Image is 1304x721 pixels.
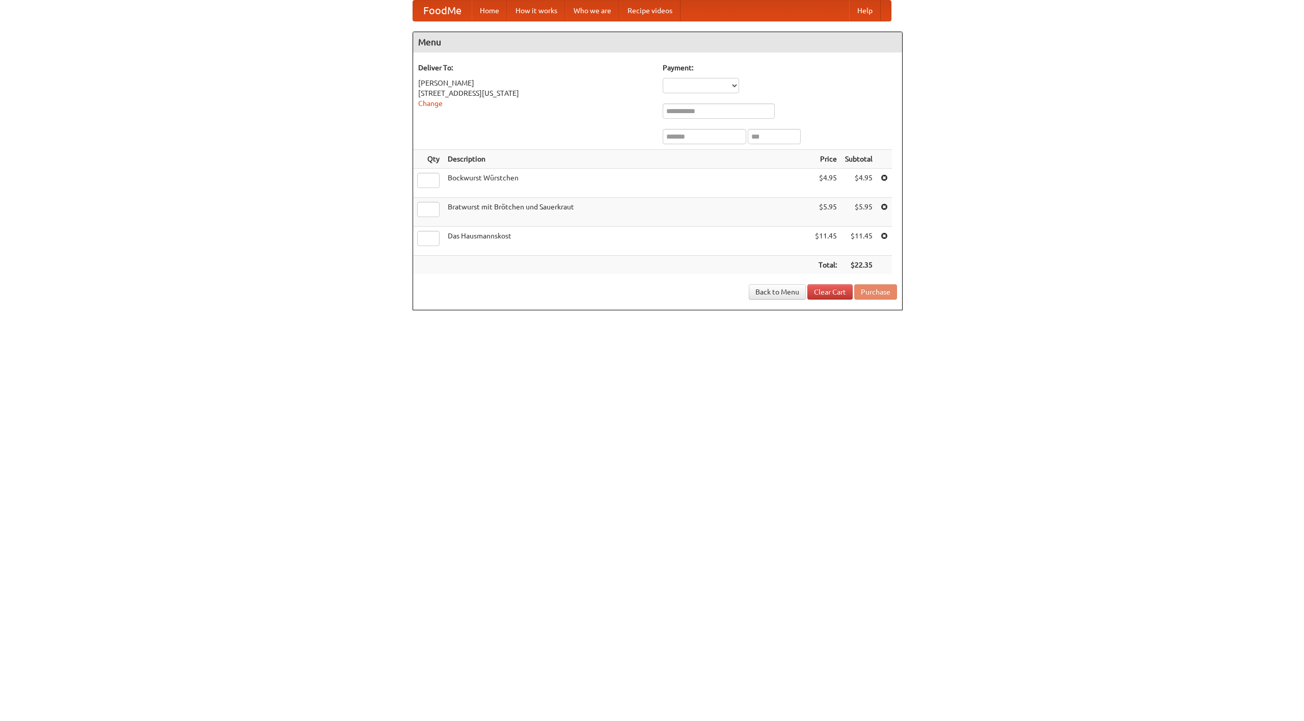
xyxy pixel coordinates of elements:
[444,198,811,227] td: Bratwurst mit Brötchen und Sauerkraut
[565,1,619,21] a: Who we are
[444,150,811,169] th: Description
[472,1,507,21] a: Home
[811,169,841,198] td: $4.95
[749,284,806,300] a: Back to Menu
[413,150,444,169] th: Qty
[444,169,811,198] td: Bockwurst Würstchen
[841,150,877,169] th: Subtotal
[507,1,565,21] a: How it works
[663,63,897,73] h5: Payment:
[811,227,841,256] td: $11.45
[811,256,841,275] th: Total:
[619,1,681,21] a: Recipe videos
[807,284,853,300] a: Clear Cart
[849,1,881,21] a: Help
[811,198,841,227] td: $5.95
[811,150,841,169] th: Price
[413,1,472,21] a: FoodMe
[444,227,811,256] td: Das Hausmannskost
[418,78,653,88] div: [PERSON_NAME]
[418,63,653,73] h5: Deliver To:
[841,227,877,256] td: $11.45
[854,284,897,300] button: Purchase
[841,169,877,198] td: $4.95
[841,198,877,227] td: $5.95
[418,88,653,98] div: [STREET_ADDRESS][US_STATE]
[841,256,877,275] th: $22.35
[418,99,443,108] a: Change
[413,32,902,52] h4: Menu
